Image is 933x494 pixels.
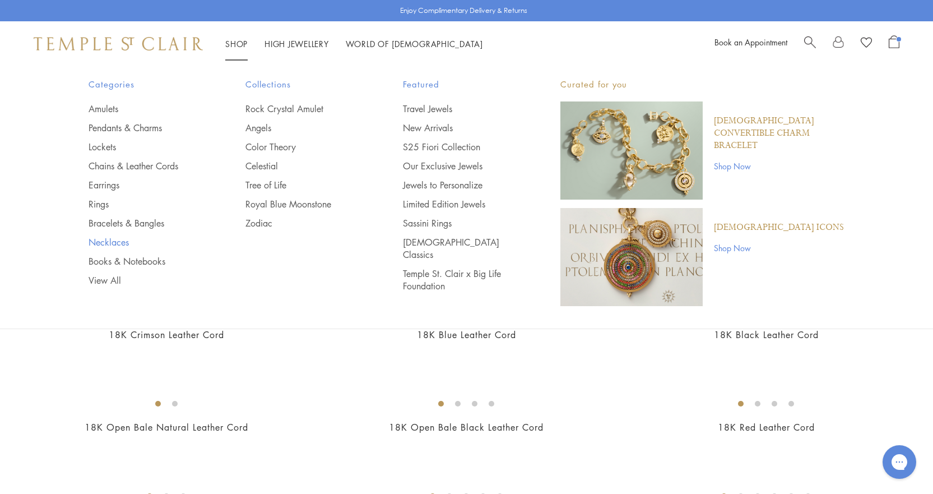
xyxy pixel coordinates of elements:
a: Book an Appointment [714,36,787,48]
a: Amulets [89,103,201,115]
a: Necklaces [89,236,201,248]
nav: Main navigation [225,37,483,51]
a: Tree of Life [245,179,358,191]
a: Temple St. Clair x Big Life Foundation [403,267,516,292]
a: 18K Blue Leather Cord [417,329,516,341]
a: [DEMOGRAPHIC_DATA] Classics [403,236,516,261]
img: Temple St. Clair [34,37,203,50]
a: Angels [245,122,358,134]
iframe: Gorgias live chat messenger [877,441,922,483]
a: 18K Black Leather Cord [714,329,819,341]
a: Zodiac [245,217,358,229]
a: Lockets [89,141,201,153]
a: World of [DEMOGRAPHIC_DATA]World of [DEMOGRAPHIC_DATA] [346,38,483,49]
a: Bracelets & Bangles [89,217,201,229]
a: Royal Blue Moonstone [245,198,358,210]
span: Categories [89,77,201,91]
a: 18K Open Bale Natural Leather Cord [85,421,248,433]
a: Color Theory [245,141,358,153]
a: High JewelleryHigh Jewellery [264,38,329,49]
a: 18K Crimson Leather Cord [109,329,224,341]
a: S25 Fiori Collection [403,141,516,153]
a: Chains & Leather Cords [89,160,201,172]
a: Travel Jewels [403,103,516,115]
a: Shop Now [714,242,844,254]
a: [DEMOGRAPHIC_DATA] Icons [714,221,844,234]
a: Pendants & Charms [89,122,201,134]
a: Open Shopping Bag [889,35,899,52]
p: Enjoy Complimentary Delivery & Returns [400,5,527,16]
a: Earrings [89,179,201,191]
a: Limited Edition Jewels [403,198,516,210]
a: 18K Open Bale Black Leather Cord [389,421,544,433]
a: [DEMOGRAPHIC_DATA] Convertible Charm Bracelet [714,115,845,152]
a: Shop Now [714,160,845,172]
a: Sassini Rings [403,217,516,229]
a: Our Exclusive Jewels [403,160,516,172]
a: Rock Crystal Amulet [245,103,358,115]
span: Featured [403,77,516,91]
p: Curated for you [560,77,845,91]
a: 18K Red Leather Cord [718,421,815,433]
a: Books & Notebooks [89,255,201,267]
a: New Arrivals [403,122,516,134]
span: Collections [245,77,358,91]
a: ShopShop [225,38,248,49]
a: View All [89,274,201,287]
a: Jewels to Personalize [403,179,516,191]
a: View Wishlist [861,35,872,52]
a: Search [804,35,816,52]
a: Celestial [245,160,358,172]
a: Rings [89,198,201,210]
